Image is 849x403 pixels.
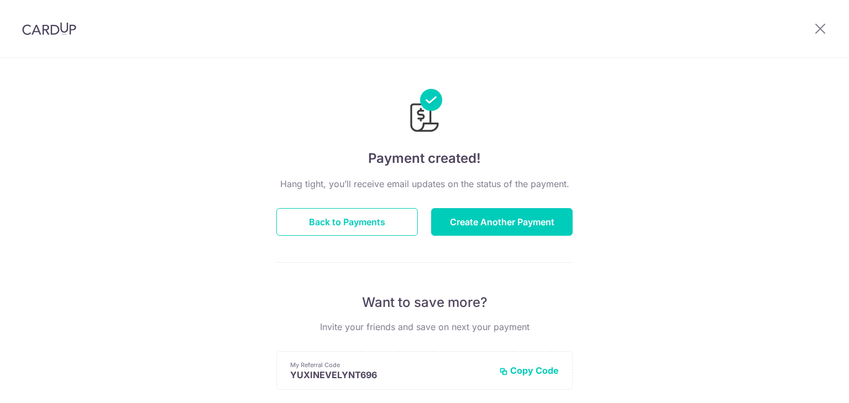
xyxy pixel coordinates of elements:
[276,149,573,168] h4: Payment created!
[407,89,442,135] img: Payments
[276,177,573,190] p: Hang tight, you’ll receive email updates on the status of the payment.
[22,22,76,35] img: CardUp
[499,365,559,376] button: Copy Code
[431,208,573,236] button: Create Another Payment
[290,360,490,369] p: My Referral Code
[276,294,573,311] p: Want to save more?
[276,320,573,333] p: Invite your friends and save on next your payment
[290,369,490,380] p: YUXINEVELYNT696
[276,208,418,236] button: Back to Payments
